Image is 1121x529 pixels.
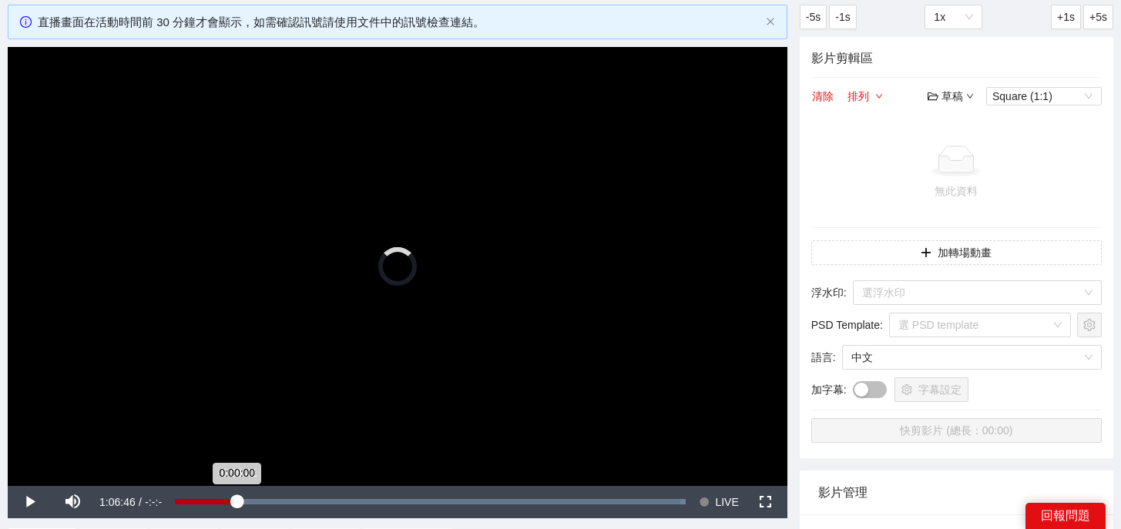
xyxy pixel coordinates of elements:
h4: 影片剪輯區 [811,49,1102,68]
button: setting字幕設定 [894,377,968,402]
div: Video Player [8,47,787,485]
span: 浮水印 : [811,284,847,301]
span: 1:06:46 [99,496,136,508]
span: 加字幕 : [811,381,847,398]
span: -:-:- [145,496,162,508]
button: close [766,17,775,27]
button: 快剪影片 (總長：00:00) [811,418,1102,443]
button: 清除 [811,87,834,105]
button: 排列down [847,87,884,105]
button: Play [8,486,51,518]
button: plus加轉場動畫 [811,240,1102,265]
span: 語言 : [811,349,836,366]
span: LIVE [715,486,738,518]
span: PSD Template : [811,316,883,333]
span: info-circle [20,16,32,28]
span: 1x [934,5,973,28]
span: plus [921,247,931,259]
div: 影片管理 [818,470,1095,514]
span: close [766,17,775,26]
span: 中文 [851,346,1092,369]
button: Fullscreen [744,486,787,518]
span: down [966,92,974,100]
div: 草稿 [928,88,974,105]
span: folder-open [928,91,938,102]
span: -1s [835,8,850,25]
span: down [875,92,883,102]
button: +5s [1083,5,1113,29]
span: +1s [1057,8,1075,25]
div: Progress Bar [175,499,686,504]
button: -5s [800,5,827,29]
div: 直播畫面在活動時間前 30 分鐘才會顯示，如需確認訊號請使用文件中的訊號檢查連結。 [38,13,760,32]
button: Mute [51,486,94,518]
span: / [139,496,142,508]
span: Square (1:1) [992,88,1096,105]
button: setting [1077,313,1102,337]
button: -1s [829,5,856,29]
span: +5s [1089,8,1107,25]
div: 回報問題 [1025,503,1106,529]
button: +1s [1051,5,1081,29]
div: 無此資料 [817,182,1096,199]
button: Seek to live, currently behind live [693,486,743,518]
span: -5s [806,8,821,25]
